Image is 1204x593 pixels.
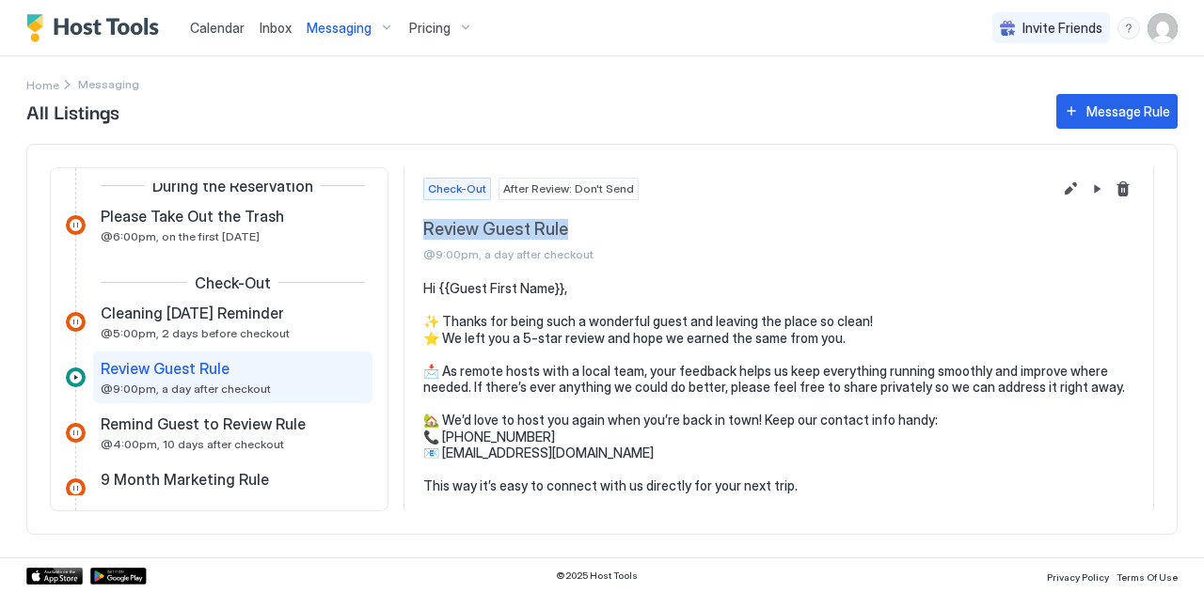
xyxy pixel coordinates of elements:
[1112,178,1134,200] button: Delete message rule
[90,568,147,585] a: Google Play Store
[1047,571,1109,583] span: Privacy Policy
[1056,94,1178,129] button: Message Rule
[195,273,271,292] span: Check-Out
[556,570,638,582] span: © 2025 Host Tools
[101,207,284,226] span: Please Take Out the Trash
[1085,178,1108,200] button: Pause Message Rule
[190,20,245,36] span: Calendar
[26,14,167,42] a: Host Tools Logo
[409,20,451,37] span: Pricing
[423,247,1052,261] span: @9:00pm, a day after checkout
[101,437,284,451] span: @4:00pm, 10 days after checkout
[78,77,139,91] span: Breadcrumb
[101,326,290,340] span: @5:00pm, 2 days before checkout
[423,280,1134,494] pre: Hi {{Guest First Name}}, ✨ Thanks for being such a wonderful guest and leaving the place so clean...
[152,177,313,195] span: During the Reservation
[101,470,269,489] span: 9 Month Marketing Rule
[1022,20,1102,37] span: Invite Friends
[1047,566,1109,585] a: Privacy Policy
[190,18,245,38] a: Calendar
[101,382,271,396] span: @9:00pm, a day after checkout
[423,219,1052,241] span: Review Guest Rule
[101,492,293,507] span: @5:00pm, 270 days after checkout
[503,180,634,197] span: After Review: Don't Send
[428,180,486,197] span: Check-Out
[101,414,306,433] span: Remind Guest to Review Rule
[1117,566,1178,585] a: Terms Of Use
[1086,101,1170,121] div: Message Rule
[260,20,292,36] span: Inbox
[26,78,59,92] span: Home
[26,74,59,94] div: Breadcrumb
[1059,178,1082,200] button: Edit message rule
[101,229,260,243] span: @6:00pm, on the first [DATE]
[101,304,284,322] span: Cleaning [DATE] Reminder
[260,18,292,38] a: Inbox
[1117,17,1140,39] div: menu
[26,97,1038,125] span: All Listings
[307,20,372,37] span: Messaging
[26,568,83,585] a: App Store
[101,359,230,378] span: Review Guest Rule
[1117,571,1178,583] span: Terms Of Use
[26,74,59,94] a: Home
[1148,13,1178,43] div: User profile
